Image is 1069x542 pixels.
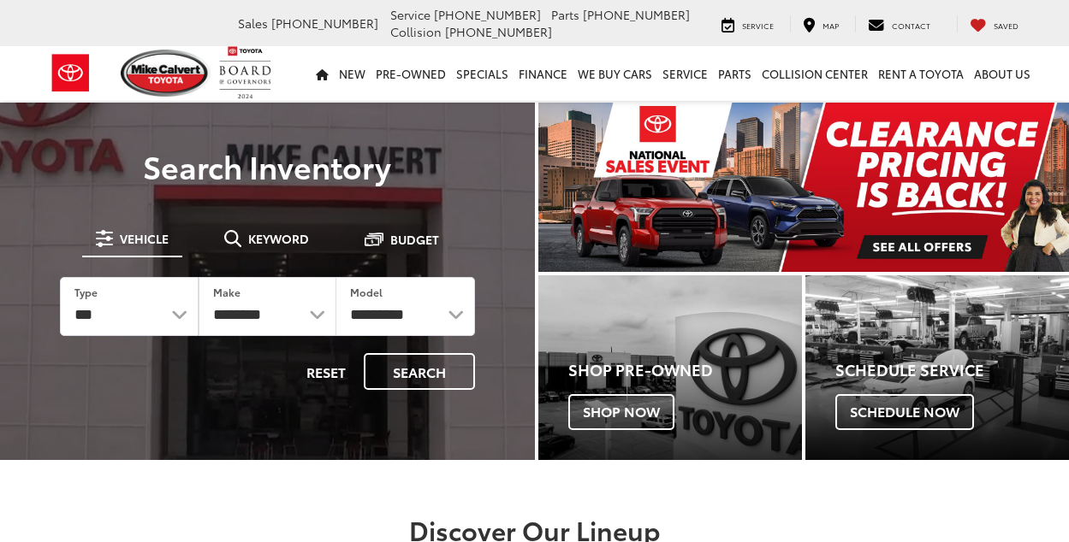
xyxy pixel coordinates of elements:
button: Reset [292,353,360,390]
label: Model [350,285,383,299]
a: My Saved Vehicles [957,15,1031,32]
div: Toyota [538,275,802,460]
label: Make [213,285,241,299]
span: Sales [238,15,268,32]
span: [PHONE_NUMBER] [445,23,552,40]
span: Service [742,20,774,31]
span: Schedule Now [835,394,974,430]
a: About Us [969,46,1036,101]
a: Service [657,46,713,101]
a: Home [311,46,334,101]
img: Toyota [39,45,103,101]
span: Budget [390,233,439,245]
button: Search [364,353,475,390]
a: Map [790,15,852,32]
span: Shop Now [568,394,674,430]
a: Shop Pre-Owned Shop Now [538,275,802,460]
span: Saved [994,20,1019,31]
a: Finance [514,46,573,101]
span: [PHONE_NUMBER] [583,6,690,23]
span: Service [390,6,431,23]
a: Pre-Owned [371,46,451,101]
a: Parts [713,46,757,101]
span: [PHONE_NUMBER] [434,6,541,23]
h3: Search Inventory [36,149,499,183]
a: Collision Center [757,46,873,101]
span: Map [823,20,839,31]
a: Contact [855,15,943,32]
a: WE BUY CARS [573,46,657,101]
a: Schedule Service Schedule Now [805,275,1069,460]
span: Parts [551,6,579,23]
span: Keyword [248,233,309,244]
img: Mike Calvert Toyota [121,50,211,97]
label: Type [74,285,98,299]
span: Collision [390,23,442,40]
span: Contact [892,20,930,31]
a: Rent a Toyota [873,46,969,101]
a: Specials [451,46,514,101]
a: New [334,46,371,101]
a: Service [709,15,787,32]
h4: Schedule Service [835,362,1069,379]
div: Toyota [805,275,1069,460]
h4: Shop Pre-Owned [568,362,802,379]
span: Vehicle [120,233,169,244]
span: [PHONE_NUMBER] [271,15,378,32]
